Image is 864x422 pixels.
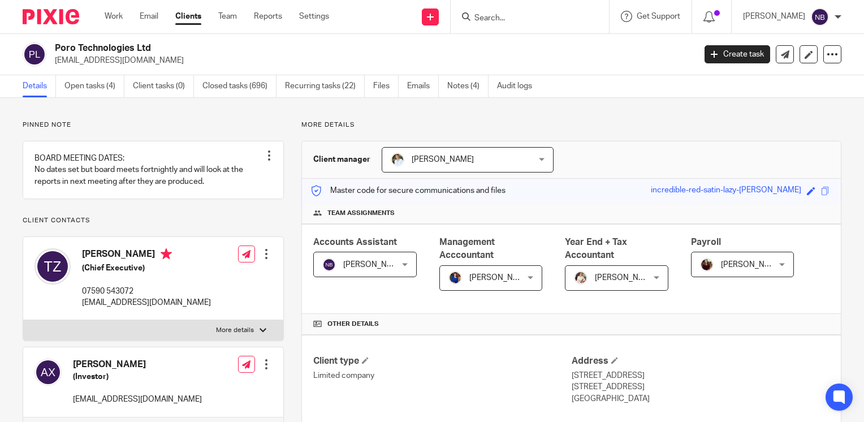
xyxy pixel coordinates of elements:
a: Reports [254,11,282,22]
input: Search [473,14,575,24]
span: Management Acccountant [439,238,495,260]
h5: (Investor) [73,371,202,382]
span: Team assignments [327,209,395,218]
img: sarah-royle.jpg [391,153,404,166]
h4: [PERSON_NAME] [82,248,211,262]
img: Nicole.jpeg [448,271,462,285]
span: [PERSON_NAME] [469,274,532,282]
p: 07590 543072 [82,286,211,297]
p: More details [216,326,254,335]
p: Client contacts [23,216,284,225]
p: [STREET_ADDRESS] [572,381,830,393]
div: incredible-red-satin-lazy-[PERSON_NAME] [651,184,801,197]
a: Notes (4) [447,75,489,97]
a: Closed tasks (696) [202,75,277,97]
a: Details [23,75,56,97]
h4: Address [572,355,830,367]
img: svg%3E [34,248,71,285]
img: svg%3E [811,8,829,26]
img: Kayleigh%20Henson.jpeg [574,271,587,285]
a: Client tasks (0) [133,75,194,97]
p: Limited company [313,370,571,381]
img: svg%3E [34,359,62,386]
span: [PERSON_NAME] [412,156,474,163]
a: Files [373,75,399,97]
p: More details [301,120,841,130]
a: Recurring tasks (22) [285,75,365,97]
span: [PERSON_NAME] [343,261,405,269]
p: [EMAIL_ADDRESS][DOMAIN_NAME] [82,297,211,308]
p: [EMAIL_ADDRESS][DOMAIN_NAME] [55,55,688,66]
span: Payroll [691,238,721,247]
a: Work [105,11,123,22]
img: svg%3E [23,42,46,66]
img: svg%3E [322,258,336,272]
span: [PERSON_NAME] [595,274,657,282]
img: MaxAcc_Sep21_ElliDeanPhoto_030.jpg [700,258,714,272]
i: Primary [161,248,172,260]
a: Audit logs [497,75,541,97]
a: Email [140,11,158,22]
a: Create task [705,45,770,63]
p: Pinned note [23,120,284,130]
a: Open tasks (4) [64,75,124,97]
h5: (Chief Executive) [82,262,211,274]
p: [STREET_ADDRESS] [572,370,830,381]
span: Year End + Tax Accountant [565,238,627,260]
span: Get Support [637,12,680,20]
a: Emails [407,75,439,97]
a: Clients [175,11,201,22]
p: [PERSON_NAME] [743,11,805,22]
h2: Poro Technologies Ltd [55,42,561,54]
p: [GEOGRAPHIC_DATA] [572,393,830,404]
h4: [PERSON_NAME] [73,359,202,371]
a: Team [218,11,237,22]
a: Settings [299,11,329,22]
span: [PERSON_NAME] [721,261,783,269]
h3: Client manager [313,154,370,165]
p: [EMAIL_ADDRESS][DOMAIN_NAME] [73,394,202,405]
span: Accounts Assistant [313,238,397,247]
img: Pixie [23,9,79,24]
p: Master code for secure communications and files [310,185,506,196]
h4: Client type [313,355,571,367]
span: Other details [327,320,379,329]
